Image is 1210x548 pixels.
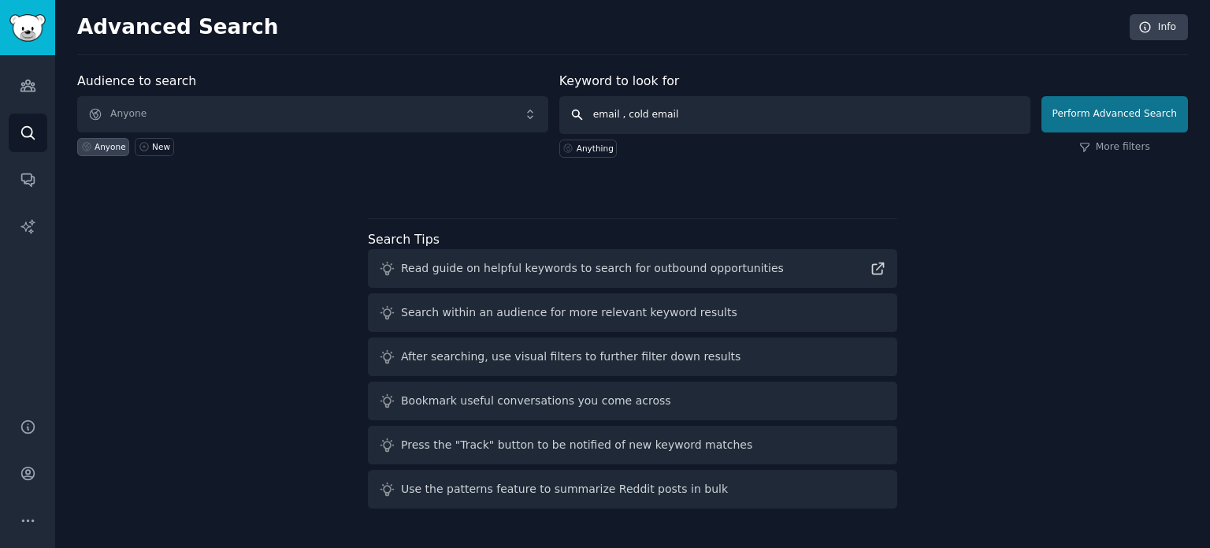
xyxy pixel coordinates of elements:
input: Any keyword [559,96,1030,134]
button: Anyone [77,96,548,132]
div: After searching, use visual filters to further filter down results [401,349,740,365]
div: Anything [577,143,614,154]
img: GummySearch logo [9,14,46,42]
div: Press the "Track" button to be notified of new keyword matches [401,437,752,453]
div: Read guide on helpful keywords to search for outbound opportunities [401,260,784,277]
div: Bookmark useful conversations you come across [401,393,671,409]
a: More filters [1079,140,1150,155]
h2: Advanced Search [77,15,1121,40]
label: Search Tips [368,232,440,247]
button: Perform Advanced Search [1041,96,1188,132]
label: Keyword to look for [559,73,680,88]
div: Anyone [95,141,126,152]
label: Audience to search [77,73,196,88]
a: New [135,138,173,156]
div: New [152,141,170,152]
a: Info [1130,14,1188,41]
div: Use the patterns feature to summarize Reddit posts in bulk [401,481,728,498]
div: Search within an audience for more relevant keyword results [401,304,737,321]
